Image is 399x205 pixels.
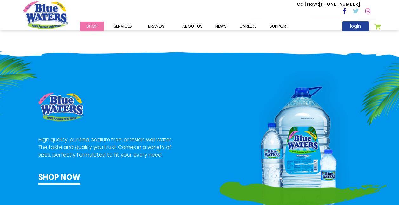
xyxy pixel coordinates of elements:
span: Shop [86,23,98,29]
span: Call Now : [297,1,319,7]
a: login [342,21,369,31]
a: Shop now [38,172,80,185]
a: store logo [23,1,68,29]
a: News [209,22,233,31]
p: High quality, purified, sodium free, artesian well water. The taste and quality you trust. Comes ... [38,136,173,159]
a: support [263,22,295,31]
a: about us [176,22,209,31]
p: [PHONE_NUMBER] [297,1,360,8]
img: product image [38,93,84,121]
a: careers [233,22,263,31]
span: Services [114,23,132,29]
span: Brands [148,23,164,29]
